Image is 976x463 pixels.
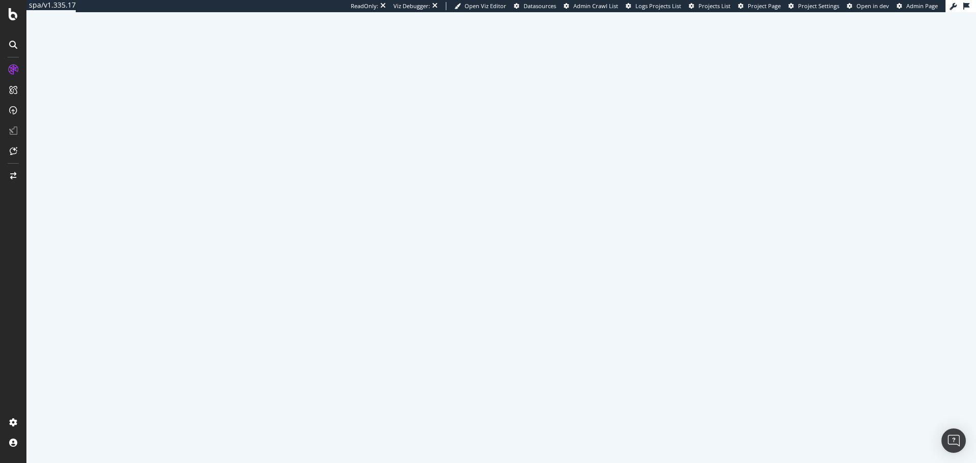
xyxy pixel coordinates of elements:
span: Project Page [748,2,781,10]
div: ReadOnly: [351,2,378,10]
span: Admin Crawl List [573,2,618,10]
a: Admin Page [897,2,938,10]
div: animation [465,211,538,248]
a: Open Viz Editor [454,2,506,10]
a: Projects List [689,2,730,10]
a: Open in dev [847,2,889,10]
span: Logs Projects List [635,2,681,10]
span: Projects List [698,2,730,10]
span: Open Viz Editor [465,2,506,10]
span: Admin Page [906,2,938,10]
span: Project Settings [798,2,839,10]
div: Open Intercom Messenger [941,428,966,453]
a: Project Page [738,2,781,10]
div: Viz Debugger: [393,2,430,10]
span: Open in dev [857,2,889,10]
span: Datasources [524,2,556,10]
a: Datasources [514,2,556,10]
a: Logs Projects List [626,2,681,10]
a: Admin Crawl List [564,2,618,10]
a: Project Settings [788,2,839,10]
